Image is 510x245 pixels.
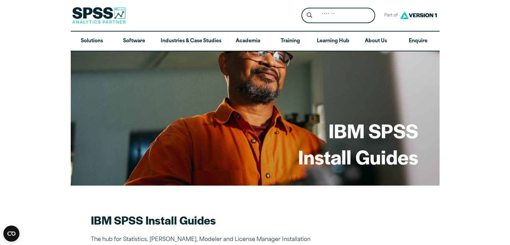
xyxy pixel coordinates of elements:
a: Software [113,32,155,51]
button: Open CMP widget [3,226,19,242]
a: Solutions [71,32,113,51]
form: Site Header Search Form [301,8,375,23]
nav: Desktop version of site main menu [71,32,440,51]
h1: IBM SPSS Install Guides [298,117,418,169]
button: Search magnifying glass icon [303,9,316,22]
a: Enquire [397,32,439,51]
a: Industries & Case Studies [155,32,227,51]
a: Academia [227,32,269,51]
a: Learning Hub [311,32,355,51]
svg: Search magnifying glass icon [307,12,312,18]
span: Part of [381,11,398,20]
img: SPSS Analytics Partner [72,7,126,24]
h2: IBM SPSS Install Guides [91,212,326,228]
img: Version1 Logo [398,9,439,21]
a: Training [269,32,311,51]
a: About Us [355,32,397,51]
